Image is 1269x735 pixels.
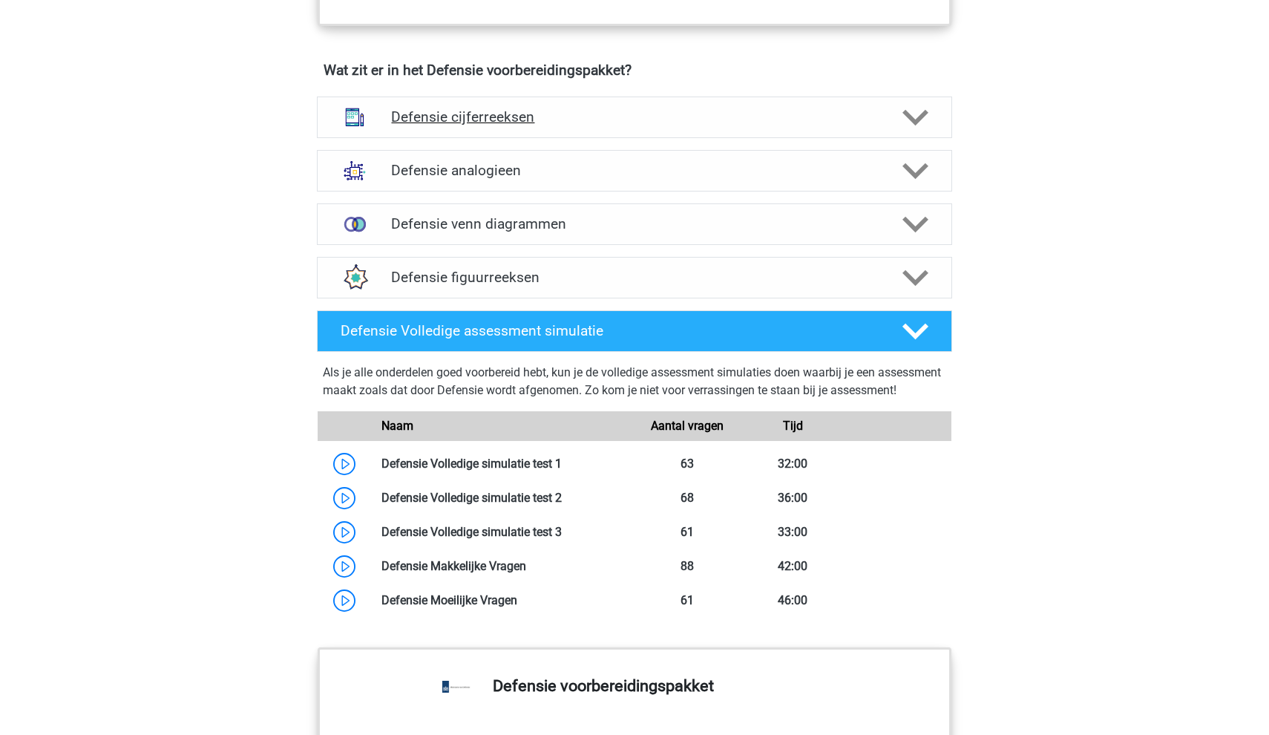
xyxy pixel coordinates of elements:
[341,322,878,339] h4: Defensie Volledige assessment simulatie
[335,205,374,244] img: venn diagrammen
[391,269,877,286] h4: Defensie figuurreeksen
[335,98,374,137] img: cijferreeksen
[311,150,958,192] a: analogieen Defensie analogieen
[740,417,845,435] div: Tijd
[311,257,958,298] a: figuurreeksen Defensie figuurreeksen
[335,151,374,190] img: analogieen
[335,258,374,297] img: figuurreeksen
[391,162,877,179] h4: Defensie analogieen
[311,310,958,352] a: Defensie Volledige assessment simulatie
[370,489,634,507] div: Defensie Volledige simulatie test 2
[370,455,634,473] div: Defensie Volledige simulatie test 1
[370,417,634,435] div: Naam
[370,592,634,610] div: Defensie Moeilijke Vragen
[370,558,634,575] div: Defensie Makkelijke Vragen
[370,523,634,541] div: Defensie Volledige simulatie test 3
[634,417,740,435] div: Aantal vragen
[391,215,877,232] h4: Defensie venn diagrammen
[311,97,958,138] a: cijferreeksen Defensie cijferreeksen
[311,203,958,245] a: venn diagrammen Defensie venn diagrammen
[323,364,946,405] div: Als je alle onderdelen goed voorbereid hebt, kun je de volledige assessment simulaties doen waarb...
[391,108,877,125] h4: Defensie cijferreeksen
[324,62,945,79] h4: Wat zit er in het Defensie voorbereidingspakket?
